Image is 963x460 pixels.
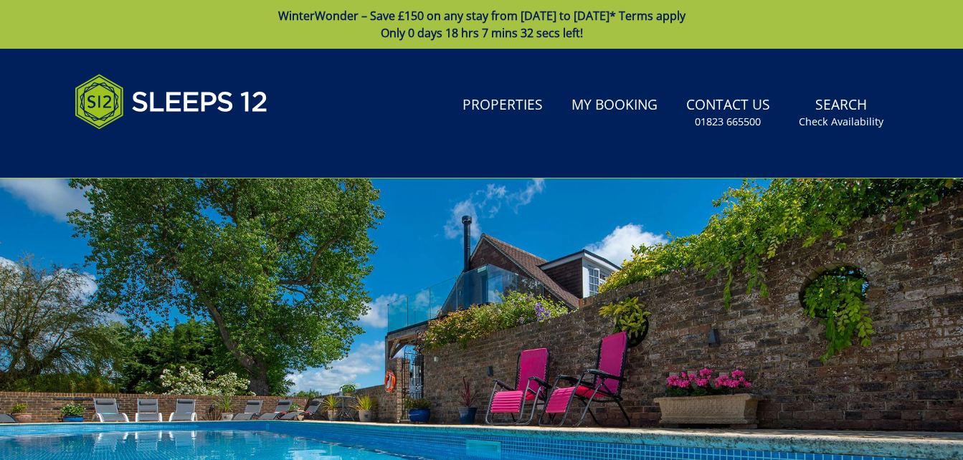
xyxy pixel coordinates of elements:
[566,90,663,122] a: My Booking
[793,90,889,136] a: SearchCheck Availability
[680,90,776,136] a: Contact Us01823 665500
[695,115,761,129] small: 01823 665500
[799,115,883,129] small: Check Availability
[67,146,218,158] iframe: Customer reviews powered by Trustpilot
[381,25,583,41] span: Only 0 days 18 hrs 7 mins 32 secs left!
[75,66,268,138] img: Sleeps 12
[457,90,549,122] a: Properties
